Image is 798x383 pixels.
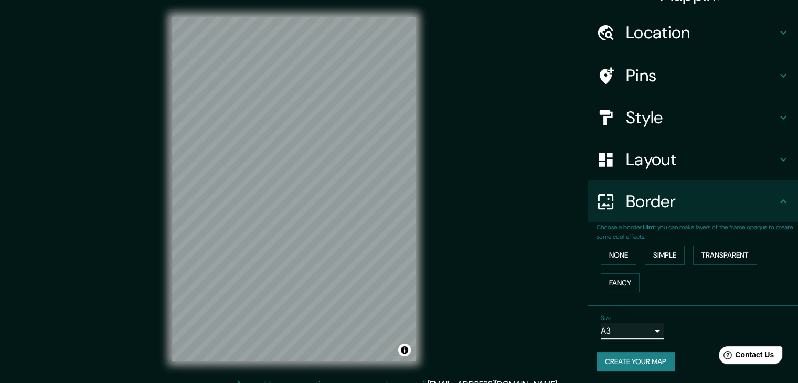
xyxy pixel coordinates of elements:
div: Border [588,180,798,222]
div: A3 [601,323,664,339]
button: Create your map [597,352,675,371]
button: Transparent [693,246,757,265]
button: Toggle attribution [398,344,411,356]
iframe: Help widget launcher [705,342,786,371]
h4: Pins [626,65,777,86]
div: Style [588,97,798,139]
b: Hint [643,223,655,231]
button: None [601,246,636,265]
h4: Location [626,22,777,43]
div: Layout [588,139,798,180]
h4: Style [626,107,777,128]
div: Location [588,12,798,54]
h4: Layout [626,149,777,170]
label: Size [601,314,612,323]
div: Pins [588,55,798,97]
h4: Border [626,191,777,212]
p: Choose a border. : you can make layers of the frame opaque to create some cool effects. [597,222,798,241]
button: Simple [645,246,685,265]
canvas: Map [172,17,416,361]
button: Fancy [601,273,640,293]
